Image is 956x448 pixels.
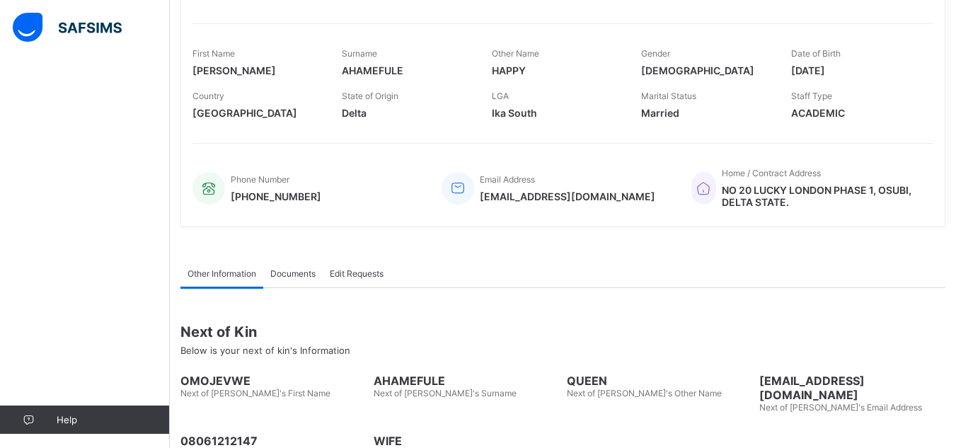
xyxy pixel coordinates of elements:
[567,374,753,388] span: QUEEN
[759,374,945,402] span: [EMAIL_ADDRESS][DOMAIN_NAME]
[641,107,769,119] span: Married
[270,268,316,279] span: Documents
[567,388,722,398] span: Next of [PERSON_NAME]'s Other Name
[492,48,539,59] span: Other Name
[480,190,655,202] span: [EMAIL_ADDRESS][DOMAIN_NAME]
[641,64,769,76] span: [DEMOGRAPHIC_DATA]
[374,434,560,448] span: WIFE
[180,345,350,356] span: Below is your next of kin's Information
[180,388,330,398] span: Next of [PERSON_NAME]'s First Name
[180,434,367,448] span: 08061212147
[759,402,922,413] span: Next of [PERSON_NAME]'s Email Address
[791,91,832,101] span: Staff Type
[791,64,919,76] span: [DATE]
[722,168,821,178] span: Home / Contract Address
[791,48,841,59] span: Date of Birth
[192,107,321,119] span: [GEOGRAPHIC_DATA]
[374,388,517,398] span: Next of [PERSON_NAME]'s Surname
[791,107,919,119] span: ACADEMIC
[180,374,367,388] span: OMOJEVWE
[480,174,535,185] span: Email Address
[342,91,398,101] span: State of Origin
[192,48,235,59] span: First Name
[342,107,470,119] span: Delta
[180,323,945,340] span: Next of Kin
[231,174,289,185] span: Phone Number
[492,64,620,76] span: HAPPY
[641,48,670,59] span: Gender
[641,91,696,101] span: Marital Status
[192,64,321,76] span: [PERSON_NAME]
[492,91,509,101] span: LGA
[13,13,122,42] img: safsims
[330,268,384,279] span: Edit Requests
[57,414,169,425] span: Help
[192,91,224,101] span: Country
[374,374,560,388] span: AHAMEFULE
[492,107,620,119] span: Ika South
[722,184,919,208] span: NO 20 LUCKY LONDON PHASE 1, OSUBI, DELTA STATE.
[342,48,377,59] span: Surname
[231,190,321,202] span: [PHONE_NUMBER]
[188,268,256,279] span: Other Information
[342,64,470,76] span: AHAMEFULE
